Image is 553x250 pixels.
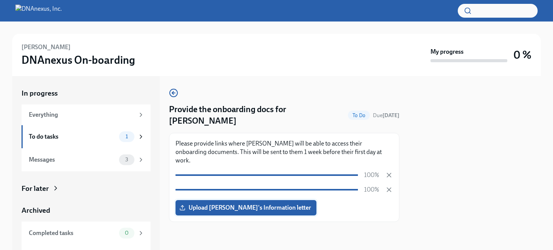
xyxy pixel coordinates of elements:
h4: Provide the onboarding docs for [PERSON_NAME] [169,104,345,127]
a: For later [22,184,151,194]
strong: My progress [430,48,464,56]
p: 100% [364,171,379,179]
span: 3 [121,157,133,162]
span: 0 [120,230,133,236]
button: Cancel [385,171,393,179]
img: DNAnexus, Inc. [15,5,62,17]
a: Completed tasks0 [22,222,151,245]
div: Everything [29,111,134,119]
a: Messages3 [22,148,151,171]
div: Messages [29,156,116,164]
a: Archived [22,205,151,215]
span: October 6th, 2025 10:00 [373,112,399,119]
a: To do tasks1 [22,125,151,148]
h3: 0 % [513,48,531,62]
span: 1 [121,134,132,139]
span: Upload [PERSON_NAME]'s Information letter [181,204,311,212]
span: Due [373,112,399,119]
div: For later [22,184,49,194]
div: To do tasks [29,132,116,141]
span: To Do [348,113,370,118]
button: Cancel [385,186,393,194]
label: Upload [PERSON_NAME]'s Information letter [176,200,316,215]
a: Everything [22,104,151,125]
p: Please provide links where [PERSON_NAME] will be able to access their onboarding documents. This ... [176,139,393,165]
div: Completed tasks [29,229,116,237]
h3: DNAnexus On-boarding [22,53,135,67]
strong: [DATE] [382,112,399,119]
p: 100% [364,185,379,194]
h6: [PERSON_NAME] [22,43,71,51]
a: In progress [22,88,151,98]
